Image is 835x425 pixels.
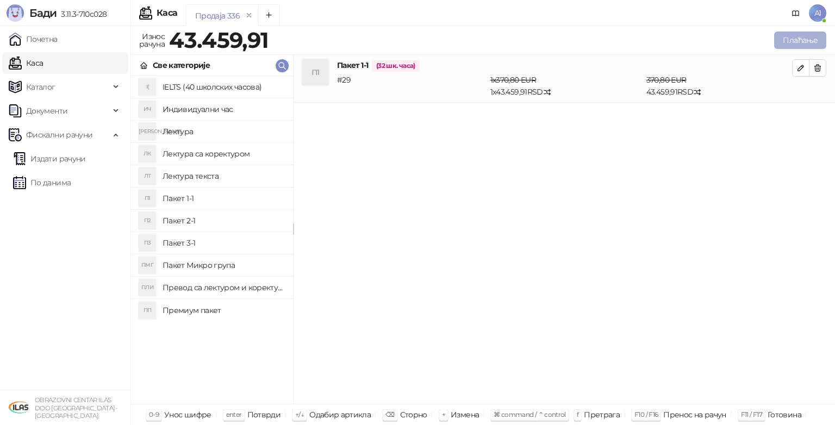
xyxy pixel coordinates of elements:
h4: IELTS (40 школских часова) [163,78,284,96]
h4: Лектура текста [163,167,284,185]
h4: Пакет 1-1 [163,190,284,207]
div: Потврди [247,408,281,422]
div: grid [131,76,293,404]
h4: Индивидуални час [163,101,284,118]
div: ИЧ [139,101,156,118]
h4: Премиум пакет [163,302,284,319]
div: I( [139,78,156,96]
div: # 29 [335,74,488,98]
span: Каталог [26,76,55,98]
strong: 43.459,91 [169,27,269,53]
span: 370,80 EUR [646,75,687,85]
div: 1 x 43.459,91 RSD [488,74,644,98]
h4: Пакет 1-1 [337,59,792,72]
span: F11 / F17 [741,410,762,418]
span: 0-9 [149,410,159,418]
span: ⌫ [385,410,394,418]
div: Претрага [584,408,620,422]
a: Почетна [9,28,58,50]
span: А1 [809,4,826,22]
span: f [577,410,578,418]
span: ↑/↓ [295,410,304,418]
div: Одабир артикла [309,408,371,422]
h4: Пакет Микро група [163,257,284,274]
div: 43.459,91 RSD [644,74,794,98]
div: П3 [139,234,156,252]
button: remove [242,11,256,20]
span: F10 / F16 [634,410,658,418]
h4: Лектура [163,123,284,140]
a: По данима [13,172,71,193]
span: Бади [29,7,57,20]
img: 64x64-companyLogo-1958f681-0ec9-4dbb-9d2d-258a7ffd2274.gif [9,397,30,418]
div: ПМГ [139,257,156,274]
span: enter [226,410,242,418]
div: Пренос на рачун [663,408,726,422]
span: (32 шк. часа) [372,60,420,72]
button: Add tab [258,4,280,26]
div: [PERSON_NAME] [139,123,156,140]
span: Фискални рачуни [26,124,92,146]
h4: Лектура са коректуром [163,145,284,162]
span: + [442,410,445,418]
a: Каса [9,52,43,74]
div: Каса [157,9,177,17]
div: ПЛИ [139,279,156,296]
span: Документи [26,100,67,122]
div: Измена [451,408,479,422]
div: ЛК [139,145,156,162]
a: Документација [787,4,805,22]
div: П1 [302,59,328,85]
div: П2 [139,212,156,229]
span: ⌘ command / ⌃ control [494,410,566,418]
div: Износ рачуна [137,29,167,51]
span: 3.11.3-710c028 [57,9,107,19]
h4: Превод са лектуром и коректуром [163,279,284,296]
small: OBRAZOVNI CENTAR ILAS DOO [GEOGRAPHIC_DATA]-[GEOGRAPHIC_DATA] [35,396,117,420]
div: Све категорије [153,59,210,71]
div: Сторно [400,408,427,422]
div: Готовина [768,408,801,422]
div: ЛТ [139,167,156,185]
img: Logo [7,4,24,22]
div: Продаја 336 [195,10,240,22]
div: П1 [139,190,156,207]
h4: Пакет 3-1 [163,234,284,252]
a: Издати рачуни [13,148,86,170]
div: ПП [139,302,156,319]
h4: Пакет 2-1 [163,212,284,229]
span: 1 x 370,80 EUR [490,75,536,85]
button: Плаћање [774,32,826,49]
div: Унос шифре [164,408,211,422]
